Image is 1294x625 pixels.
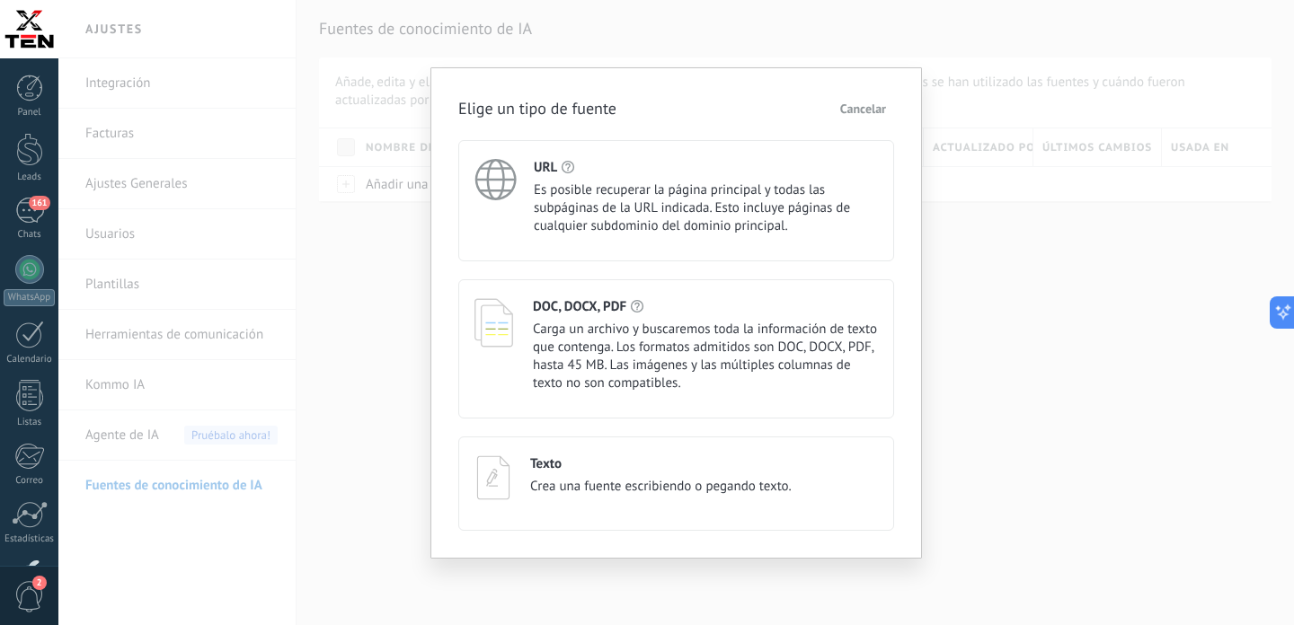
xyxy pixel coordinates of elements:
div: Leads [4,172,56,183]
h4: URL [534,159,557,176]
span: Crea una fuente escribiendo o pegando texto. [530,478,792,496]
div: Correo [4,475,56,487]
span: 161 [29,196,49,210]
div: Estadísticas [4,533,56,545]
h4: Texto [530,455,562,472]
div: Chats [4,229,56,241]
div: Calendario [4,354,56,365]
div: Listas [4,417,56,428]
span: Carga un archivo y buscaremos toda la información de texto que contenga. Los formatos admitidos s... [533,321,878,392]
span: Cancelar [840,102,886,115]
h4: DOC, DOCX, PDF [533,298,626,315]
h2: Elige un tipo de fuente [458,97,616,119]
span: 2 [32,576,47,590]
div: WhatsApp [4,289,55,306]
button: Cancelar [832,95,894,122]
div: Panel [4,107,56,119]
span: Es posible recuperar la página principal y todas las subpáginas de la URL indicada. Esto incluye ... [534,181,878,235]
